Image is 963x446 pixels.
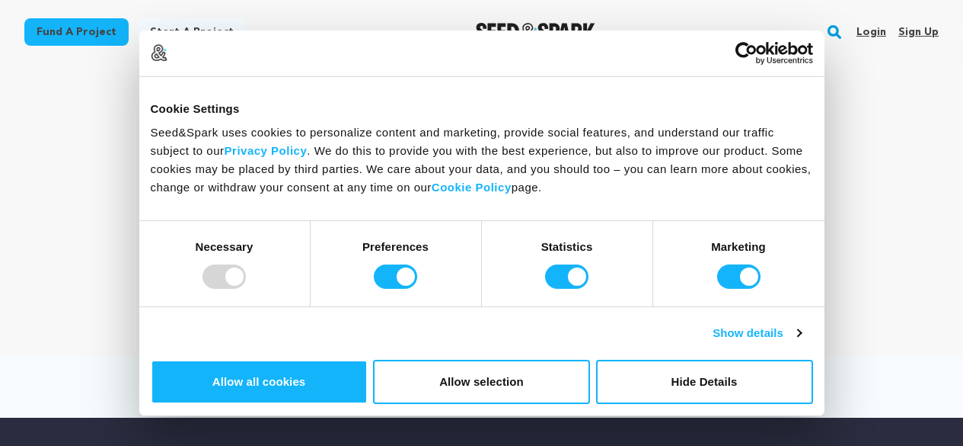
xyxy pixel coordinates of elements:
strong: Statistics [541,240,593,253]
a: Start a project [138,18,246,46]
div: Seed&Spark uses cookies to personalize content and marketing, provide social features, and unders... [151,124,813,197]
img: Seed&Spark Logo Dark Mode [476,23,595,41]
a: Sign up [898,20,939,44]
strong: Necessary [196,240,254,253]
button: Hide Details [596,360,813,404]
strong: Preferences [362,240,429,253]
a: Privacy Policy [225,144,308,157]
button: Allow selection [373,360,590,404]
a: Usercentrics Cookiebot - opens in a new window [680,41,813,64]
a: Seed&Spark Homepage [476,23,595,41]
a: Show details [713,324,801,342]
a: Cookie Policy [432,181,512,194]
a: Fund a project [24,18,129,46]
strong: Marketing [711,240,766,253]
img: logo [151,44,167,61]
div: Cookie Settings [151,99,813,117]
button: Allow all cookies [151,360,368,404]
a: Login [856,20,886,44]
